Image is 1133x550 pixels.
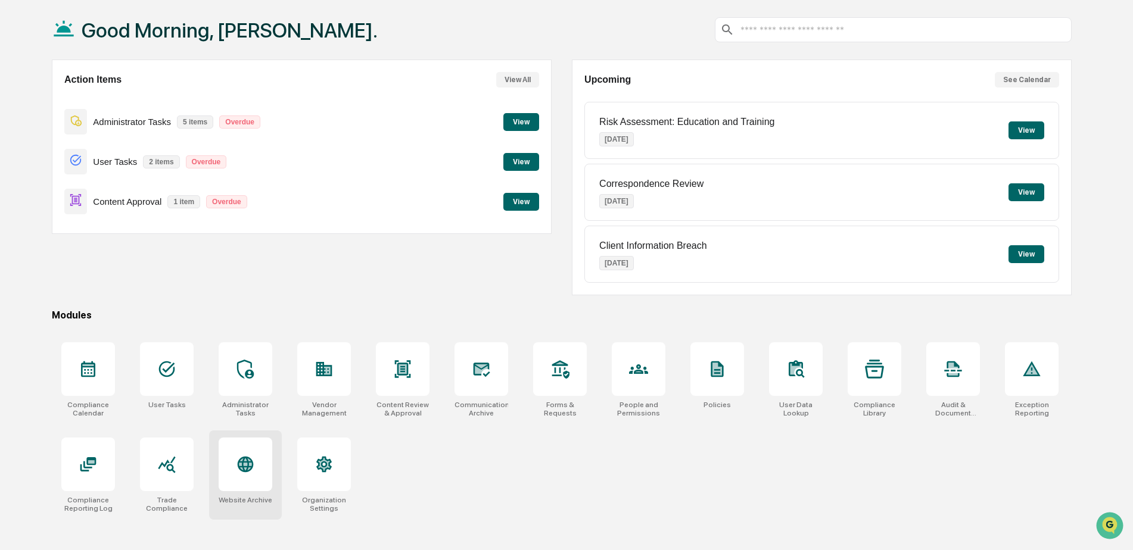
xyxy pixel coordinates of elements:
[12,174,21,183] div: 🔎
[533,401,587,417] div: Forms & Requests
[7,145,82,167] a: 🖐️Preclearance
[52,310,1072,321] div: Modules
[84,201,144,211] a: Powered byPylon
[41,103,151,112] div: We're available if you need us!
[612,401,665,417] div: People and Permissions
[496,72,539,87] button: View All
[93,117,171,127] p: Administrator Tasks
[143,155,179,168] p: 2 items
[167,195,200,208] p: 1 item
[769,401,823,417] div: User Data Lookup
[503,155,539,167] a: View
[140,496,194,512] div: Trade Compliance
[503,193,539,211] button: View
[376,401,429,417] div: Content Review & Approval
[82,18,378,42] h1: Good Morning, [PERSON_NAME].
[82,145,152,167] a: 🗄️Attestations
[1009,245,1044,263] button: View
[503,113,539,131] button: View
[219,496,272,504] div: Website Archive
[599,256,634,270] p: [DATE]
[24,150,77,162] span: Preclearance
[12,25,217,44] p: How can we help?
[86,151,96,161] div: 🗄️
[599,194,634,208] p: [DATE]
[61,496,115,512] div: Compliance Reporting Log
[599,179,704,189] p: Correspondence Review
[599,117,774,127] p: Risk Assessment: Education and Training
[64,74,122,85] h2: Action Items
[503,153,539,171] button: View
[599,240,707,251] p: Client Information Breach
[704,401,731,409] div: Policies
[7,168,80,189] a: 🔎Data Lookup
[41,91,195,103] div: Start new chat
[177,115,213,129] p: 5 items
[1009,183,1044,201] button: View
[93,157,137,167] p: User Tasks
[206,195,247,208] p: Overdue
[926,401,980,417] div: Audit & Document Logs
[599,132,634,146] p: [DATE]
[219,401,272,417] div: Administrator Tasks
[1095,511,1127,543] iframe: Open customer support
[203,95,217,109] button: Start new chat
[848,401,901,417] div: Compliance Library
[1005,401,1059,417] div: Exception Reporting
[297,401,351,417] div: Vendor Management
[98,150,148,162] span: Attestations
[455,401,508,417] div: Communications Archive
[186,155,227,168] p: Overdue
[148,401,186,409] div: User Tasks
[584,74,631,85] h2: Upcoming
[61,401,115,417] div: Compliance Calendar
[1009,121,1044,139] button: View
[503,115,539,127] a: View
[24,173,75,185] span: Data Lookup
[12,151,21,161] div: 🖐️
[995,72,1059,87] button: See Calendar
[503,195,539,207] a: View
[12,91,33,112] img: 1746055101610-c473b297-6a78-478c-a979-82029cc54cd1
[297,496,351,512] div: Organization Settings
[219,115,260,129] p: Overdue
[93,196,161,207] p: Content Approval
[119,202,144,211] span: Pylon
